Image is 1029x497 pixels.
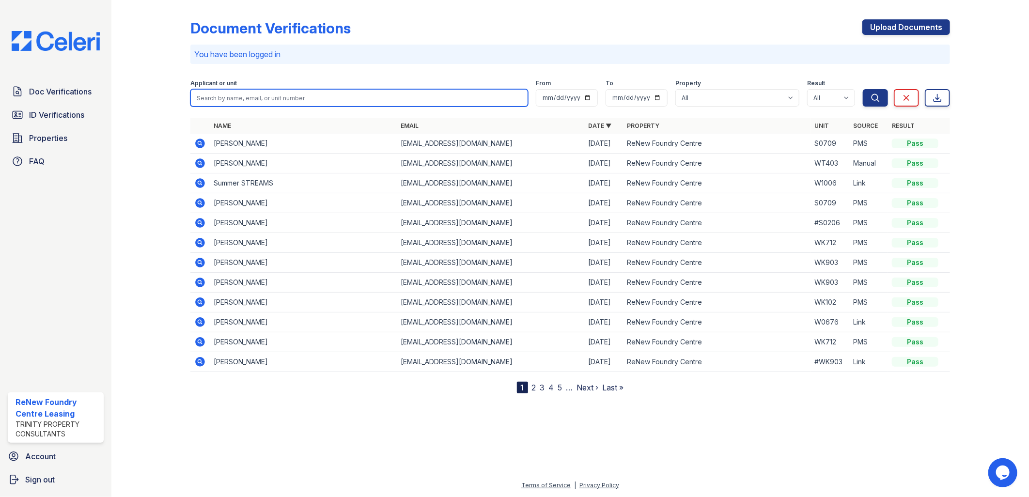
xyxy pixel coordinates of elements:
[210,273,397,293] td: [PERSON_NAME]
[811,312,849,332] td: W0676
[849,312,888,332] td: Link
[584,332,623,352] td: [DATE]
[849,193,888,213] td: PMS
[536,79,551,87] label: From
[853,122,878,129] a: Source
[623,293,811,312] td: ReNew Foundry Centre
[210,154,397,173] td: [PERSON_NAME]
[623,173,811,193] td: ReNew Foundry Centre
[892,337,938,347] div: Pass
[603,383,624,392] a: Last »
[210,312,397,332] td: [PERSON_NAME]
[811,154,849,173] td: WT403
[210,332,397,352] td: [PERSON_NAME]
[892,238,938,248] div: Pass
[210,253,397,273] td: [PERSON_NAME]
[623,154,811,173] td: ReNew Foundry Centre
[532,383,536,392] a: 2
[210,233,397,253] td: [PERSON_NAME]
[849,134,888,154] td: PMS
[892,178,938,188] div: Pass
[8,128,104,148] a: Properties
[807,79,825,87] label: Result
[988,458,1019,487] iframe: chat widget
[584,253,623,273] td: [DATE]
[623,312,811,332] td: ReNew Foundry Centre
[849,253,888,273] td: PMS
[584,173,623,193] td: [DATE]
[584,154,623,173] td: [DATE]
[584,213,623,233] td: [DATE]
[584,273,623,293] td: [DATE]
[892,218,938,228] div: Pass
[811,253,849,273] td: WK903
[210,293,397,312] td: [PERSON_NAME]
[210,193,397,213] td: [PERSON_NAME]
[577,383,599,392] a: Next ›
[25,450,56,462] span: Account
[849,293,888,312] td: PMS
[4,447,108,466] a: Account
[397,154,585,173] td: [EMAIL_ADDRESS][DOMAIN_NAME]
[4,470,108,489] a: Sign out
[892,317,938,327] div: Pass
[579,481,619,489] a: Privacy Policy
[16,419,100,439] div: Trinity Property Consultants
[849,352,888,372] td: Link
[566,382,573,393] span: …
[190,19,351,37] div: Document Verifications
[892,139,938,148] div: Pass
[584,134,623,154] td: [DATE]
[892,198,938,208] div: Pass
[811,332,849,352] td: WK712
[811,213,849,233] td: #S0206
[584,233,623,253] td: [DATE]
[588,122,611,129] a: Date ▼
[194,48,947,60] p: You have been logged in
[849,273,888,293] td: PMS
[623,253,811,273] td: ReNew Foundry Centre
[8,82,104,101] a: Doc Verifications
[8,105,104,124] a: ID Verifications
[210,213,397,233] td: [PERSON_NAME]
[811,352,849,372] td: #WK903
[397,253,585,273] td: [EMAIL_ADDRESS][DOMAIN_NAME]
[29,109,84,121] span: ID Verifications
[397,193,585,213] td: [EMAIL_ADDRESS][DOMAIN_NAME]
[623,134,811,154] td: ReNew Foundry Centre
[25,474,55,485] span: Sign out
[397,332,585,352] td: [EMAIL_ADDRESS][DOMAIN_NAME]
[29,86,92,97] span: Doc Verifications
[849,233,888,253] td: PMS
[892,357,938,367] div: Pass
[540,383,545,392] a: 3
[627,122,659,129] a: Property
[190,89,529,107] input: Search by name, email, or unit number
[210,352,397,372] td: [PERSON_NAME]
[892,122,915,129] a: Result
[811,293,849,312] td: WK102
[623,273,811,293] td: ReNew Foundry Centre
[811,233,849,253] td: WK712
[623,193,811,213] td: ReNew Foundry Centre
[584,352,623,372] td: [DATE]
[397,273,585,293] td: [EMAIL_ADDRESS][DOMAIN_NAME]
[210,173,397,193] td: Summer STREAMS
[623,332,811,352] td: ReNew Foundry Centre
[397,312,585,332] td: [EMAIL_ADDRESS][DOMAIN_NAME]
[892,258,938,267] div: Pass
[397,173,585,193] td: [EMAIL_ADDRESS][DOMAIN_NAME]
[892,158,938,168] div: Pass
[811,173,849,193] td: W1006
[210,134,397,154] td: [PERSON_NAME]
[401,122,419,129] a: Email
[892,297,938,307] div: Pass
[849,173,888,193] td: Link
[849,154,888,173] td: Manual
[16,396,100,419] div: ReNew Foundry Centre Leasing
[675,79,701,87] label: Property
[862,19,950,35] a: Upload Documents
[811,273,849,293] td: WK903
[623,352,811,372] td: ReNew Foundry Centre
